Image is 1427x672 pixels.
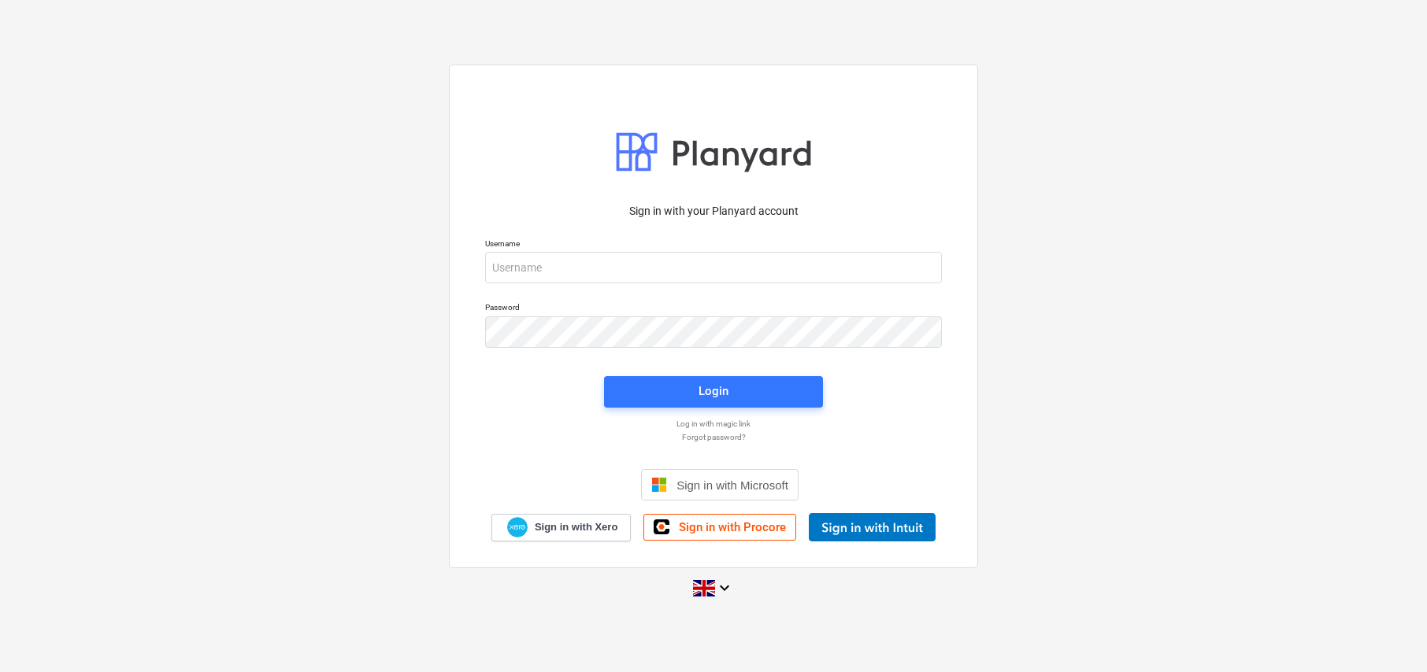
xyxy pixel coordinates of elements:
span: Sign in with Microsoft [676,478,788,492]
p: Sign in with your Planyard account [485,203,942,220]
a: Sign in with Procore [643,514,796,541]
input: Username [485,252,942,283]
p: Password [485,302,942,316]
a: Sign in with Xero [491,514,632,541]
img: Microsoft logo [651,477,667,493]
span: Sign in with Xero [535,520,617,534]
a: Log in with magic link [477,419,950,429]
span: Sign in with Procore [679,520,786,534]
div: Login [699,381,728,401]
button: Login [604,376,823,408]
i: keyboard_arrow_down [715,578,734,597]
p: Username [485,238,942,252]
a: Forgot password? [477,432,950,442]
img: Xero logo [507,517,528,538]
